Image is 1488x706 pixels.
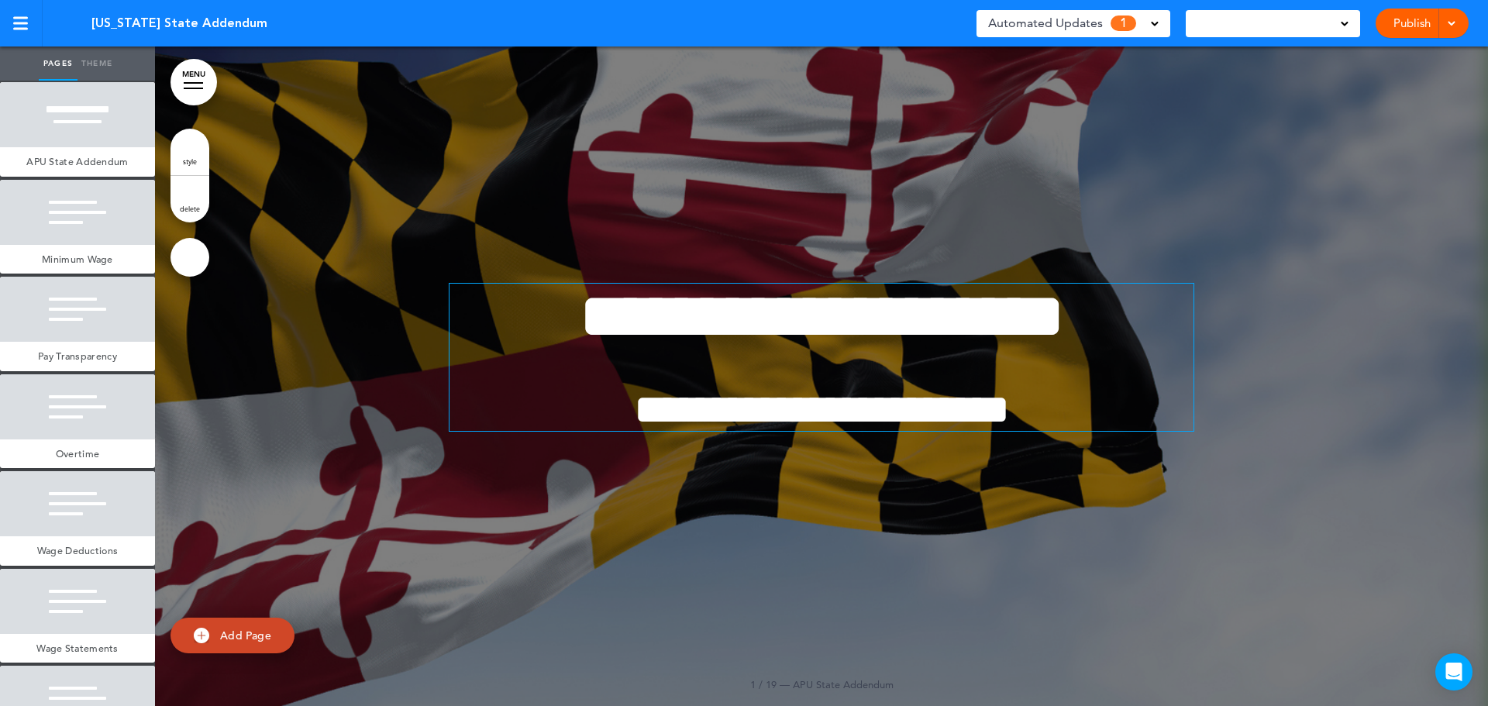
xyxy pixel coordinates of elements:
div: Open Intercom Messenger [1435,653,1472,691]
a: delete [170,176,209,222]
a: style [170,129,209,175]
span: — [780,678,790,691]
a: Add Page [170,618,294,654]
span: Wage Statements [36,642,119,655]
span: Overtime [56,447,99,460]
span: Automated Updates [988,12,1103,34]
a: Publish [1387,9,1436,38]
span: style [183,157,197,166]
span: 1 / 19 [750,678,777,691]
a: Pages [39,46,77,81]
a: MENU [170,59,217,105]
span: Add Page [220,629,271,642]
span: [US_STATE] State Addendum [91,15,267,32]
span: 1 [1111,15,1136,31]
span: delete [180,204,200,213]
a: Theme [77,46,116,81]
span: Minimum Wage [42,253,113,266]
span: APU State Addendum [26,155,128,168]
span: APU State Addendum [793,678,894,691]
span: Wage Deductions [37,544,119,557]
span: Pay Transparency [38,350,117,363]
img: add.svg [194,628,209,643]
